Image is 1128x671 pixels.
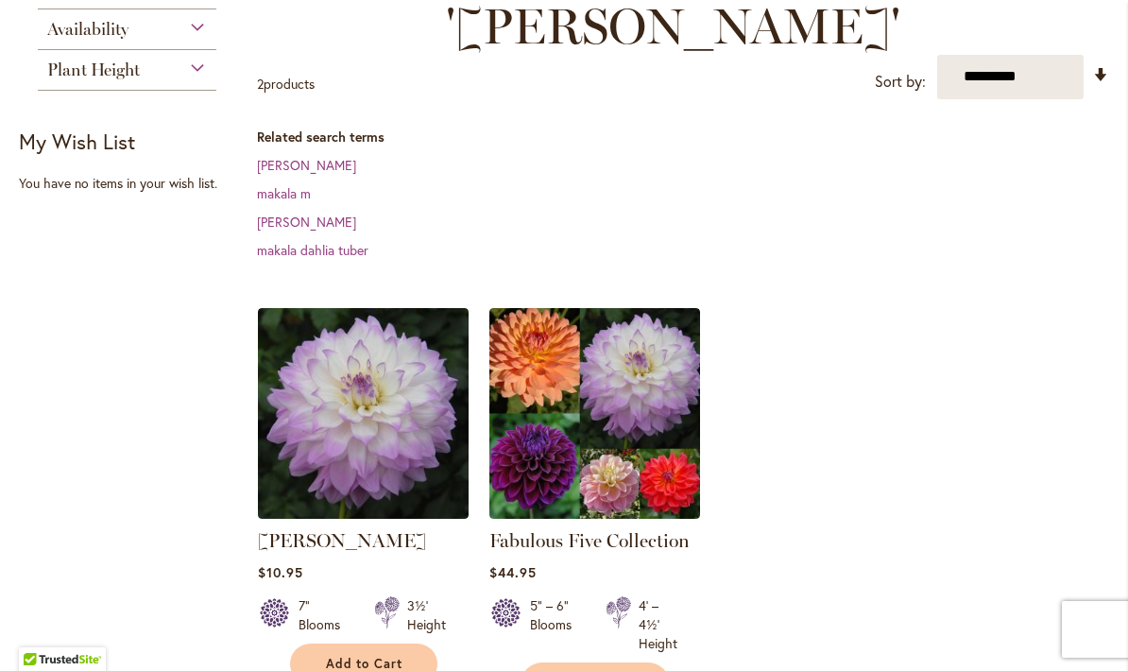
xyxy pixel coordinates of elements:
img: Fabulous Five Collection [489,308,700,519]
div: 3½' Height [407,596,446,634]
img: MIKAYLA MIRANDA [258,308,469,519]
span: Plant Height [47,60,140,80]
span: $44.95 [489,563,537,581]
div: 4' – 4½' Height [639,596,677,653]
div: 5" – 6" Blooms [530,596,583,653]
a: [PERSON_NAME] [257,156,356,174]
p: products [257,69,315,99]
a: makala dahlia tuber [257,241,368,259]
a: makala m [257,184,311,202]
strong: My Wish List [19,128,135,155]
a: Fabulous Five Collection [489,505,700,523]
a: [PERSON_NAME] [258,529,426,552]
dt: Related search terms [257,128,1109,146]
div: 7" Blooms [299,596,351,634]
span: $10.95 [258,563,303,581]
label: Sort by: [875,64,926,99]
div: You have no items in your wish list. [19,174,246,193]
a: Fabulous Five Collection [489,529,690,552]
span: 2 [257,75,264,93]
a: MIKAYLA MIRANDA [258,505,469,523]
a: [PERSON_NAME] [257,213,356,231]
span: Availability [47,19,128,40]
iframe: Launch Accessibility Center [14,604,67,657]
